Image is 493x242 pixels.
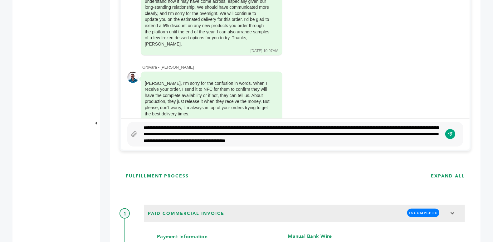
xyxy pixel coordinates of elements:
[407,209,439,217] span: INCOMPLETE
[126,173,189,179] h3: FULFILLMENT PROCESS
[431,173,465,179] h3: EXPAND ALL
[146,209,226,219] span: Paid Commercial Invoice
[145,80,270,123] div: [PERSON_NAME], I'm sorry for the confusion in words. When I receive your order, I send it to NFC ...
[251,48,278,54] div: [DATE] 10:07AM
[142,65,463,70] div: Grovara - [PERSON_NAME]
